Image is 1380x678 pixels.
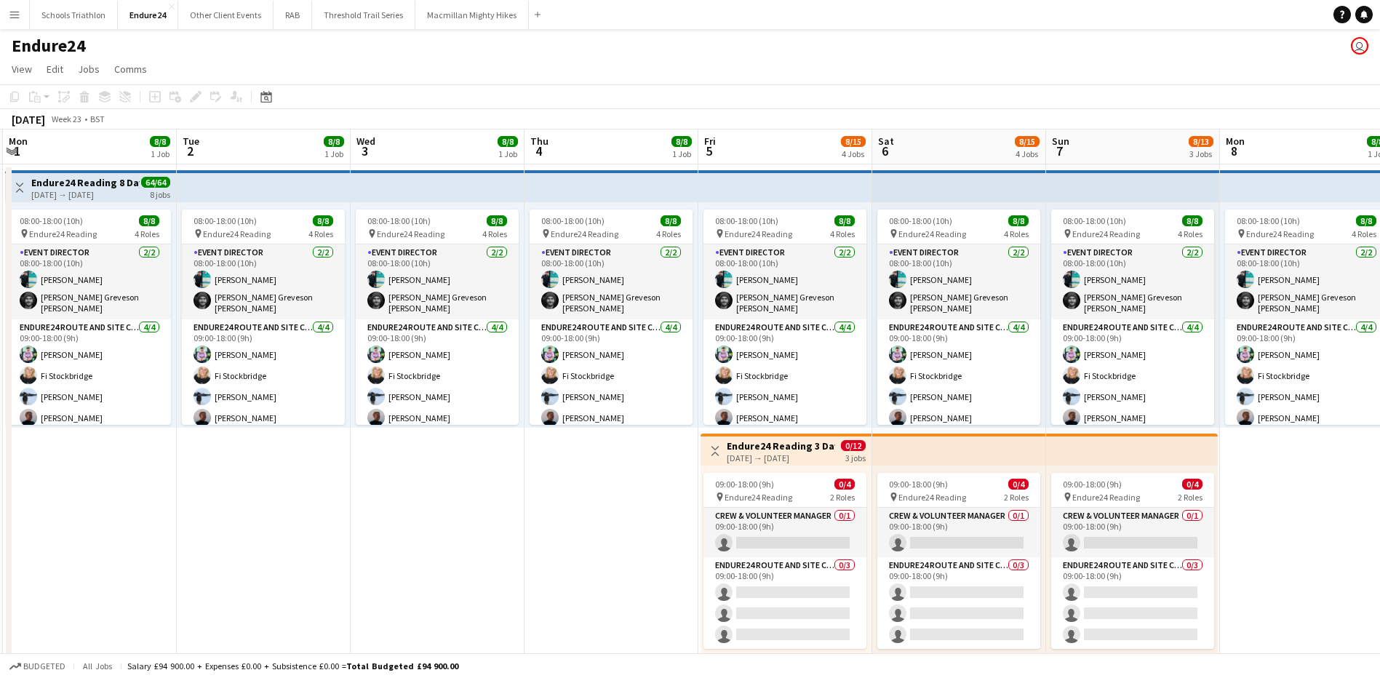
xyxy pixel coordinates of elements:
button: RAB [274,1,312,29]
a: View [6,60,38,79]
button: Budgeted [7,658,68,674]
button: Macmillan Mighty Hikes [415,1,529,29]
h1: Endure24 [12,35,86,57]
app-user-avatar: Liz Sutton [1351,37,1368,55]
button: Threshold Trail Series [312,1,415,29]
a: Edit [41,60,69,79]
span: Week 23 [48,113,84,124]
span: Edit [47,63,63,76]
div: BST [90,113,105,124]
span: View [12,63,32,76]
span: Jobs [78,63,100,76]
span: All jobs [80,661,115,671]
button: Other Client Events [178,1,274,29]
a: Comms [108,60,153,79]
span: Budgeted [23,661,65,671]
span: Total Budgeted £94 900.00 [346,661,458,671]
div: [DATE] [12,112,45,127]
button: Schools Triathlon [30,1,118,29]
span: Comms [114,63,147,76]
div: Salary £94 900.00 + Expenses £0.00 + Subsistence £0.00 = [127,661,458,671]
a: Jobs [72,60,105,79]
button: Endure24 [118,1,178,29]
